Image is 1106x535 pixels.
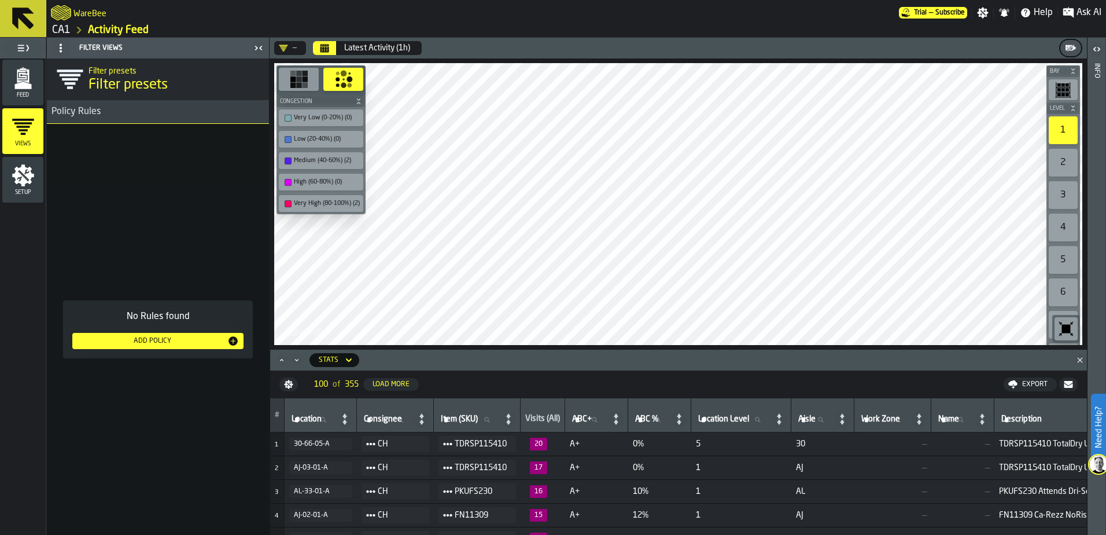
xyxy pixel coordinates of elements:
[334,70,353,89] svg: Show Congestion
[861,415,900,424] span: label
[275,489,278,496] span: 3
[51,2,71,23] a: logo-header
[1060,40,1081,56] button: button-
[1046,114,1080,146] div: button-toolbar-undefined
[859,511,927,520] span: —
[938,415,959,424] span: label
[633,439,687,449] span: 0%
[275,354,289,366] button: Maximize
[250,41,267,55] label: button-toggle-Close me
[364,415,402,424] span: label
[455,437,507,451] span: TDRSP115410
[275,513,278,519] span: 4
[570,412,607,427] input: label
[633,511,687,520] span: 12%
[936,412,973,427] input: label
[275,411,279,419] span: #
[321,65,366,96] div: button-toolbar-undefined
[281,155,361,167] div: Medium (40-60%) (2)
[1049,149,1078,177] div: 2
[1001,415,1042,424] span: label
[51,105,260,119] div: Policy Rules
[294,157,360,164] div: Medium (40-60%) (2)
[294,114,360,122] div: Very Low (0-20%) (0)
[363,378,419,391] button: button-Load More
[279,43,297,53] div: DropdownMenuValue-
[1057,320,1075,338] svg: Reset zoom and position
[289,509,352,522] button: button-AJ-02-01-A
[72,333,244,349] button: button-Add Policy
[89,64,264,76] h2: Sub Title
[1046,276,1080,309] div: button-toolbar-undefined
[530,461,547,474] span: 17
[438,412,499,427] input: label
[294,178,360,186] div: High (60-80%) (0)
[378,461,420,475] span: CH
[73,7,106,19] h2: Sub Title
[281,112,361,124] div: Very Low (0-20%) (0)
[2,157,43,203] li: menu Setup
[1048,68,1067,75] span: Bay
[290,70,308,89] svg: Show Congestion
[572,415,592,424] span: label
[1015,6,1057,20] label: button-toggle-Help
[294,200,360,207] div: Very High (80-100%) (2)
[276,107,366,129] div: button-toolbar-undefined
[530,509,547,522] span: 15
[696,439,787,449] span: 5
[294,511,348,519] div: AJ-02-01-A
[1093,61,1101,532] div: Info
[914,9,927,17] span: Trial
[294,488,348,496] div: AL-33-01-A
[344,43,410,53] div: Latest Activity (1h)
[525,414,560,426] div: Visits (All)
[796,463,850,472] span: AJ
[368,380,414,389] div: Load More
[276,129,366,150] div: button-toolbar-undefined
[2,40,43,56] label: button-toggle-Toggle Full Menu
[294,135,360,143] div: Low (20-40%) (0)
[1049,181,1078,209] div: 3
[313,41,336,55] button: Select date range Select date range
[281,133,361,145] div: Low (20-40%) (0)
[1089,40,1105,61] label: button-toggle-Open
[936,511,990,520] span: —
[276,171,366,193] div: button-toolbar-undefined
[1046,341,1080,373] div: button-toolbar-undefined
[345,380,359,389] span: 355
[305,375,428,394] div: ButtonLoadMore-Load More-Prev-First-Last
[276,96,366,107] button: button-
[1087,38,1105,535] header: Info
[2,92,43,98] span: Feed
[1049,343,1078,371] div: 8
[281,197,361,210] div: Very High (80-100%) (2)
[859,439,927,449] span: —
[77,337,227,345] div: Add Policy
[1073,354,1087,366] button: Close
[1048,105,1067,112] span: Level
[633,412,670,427] input: label
[314,380,328,389] span: 100
[696,487,787,496] span: 1
[441,415,478,424] span: label
[2,141,43,147] span: Views
[935,9,965,17] span: Subscribe
[1046,179,1080,211] div: button-toolbar-undefined
[570,439,624,449] span: A+
[570,511,624,520] span: A+
[936,463,990,472] span: —
[570,487,624,496] span: A+
[530,438,547,450] span: 20
[796,511,850,520] span: AJ
[333,380,340,389] span: of
[72,310,244,324] div: No Rules found
[281,176,361,188] div: High (60-80%) (0)
[1052,315,1080,343] div: button-toolbar-undefined
[1046,146,1080,179] div: button-toolbar-undefined
[279,378,298,391] button: button-
[796,439,850,449] span: 30
[698,415,749,424] span: label
[635,415,658,424] span: label
[696,412,770,427] input: label
[1034,6,1053,20] span: Help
